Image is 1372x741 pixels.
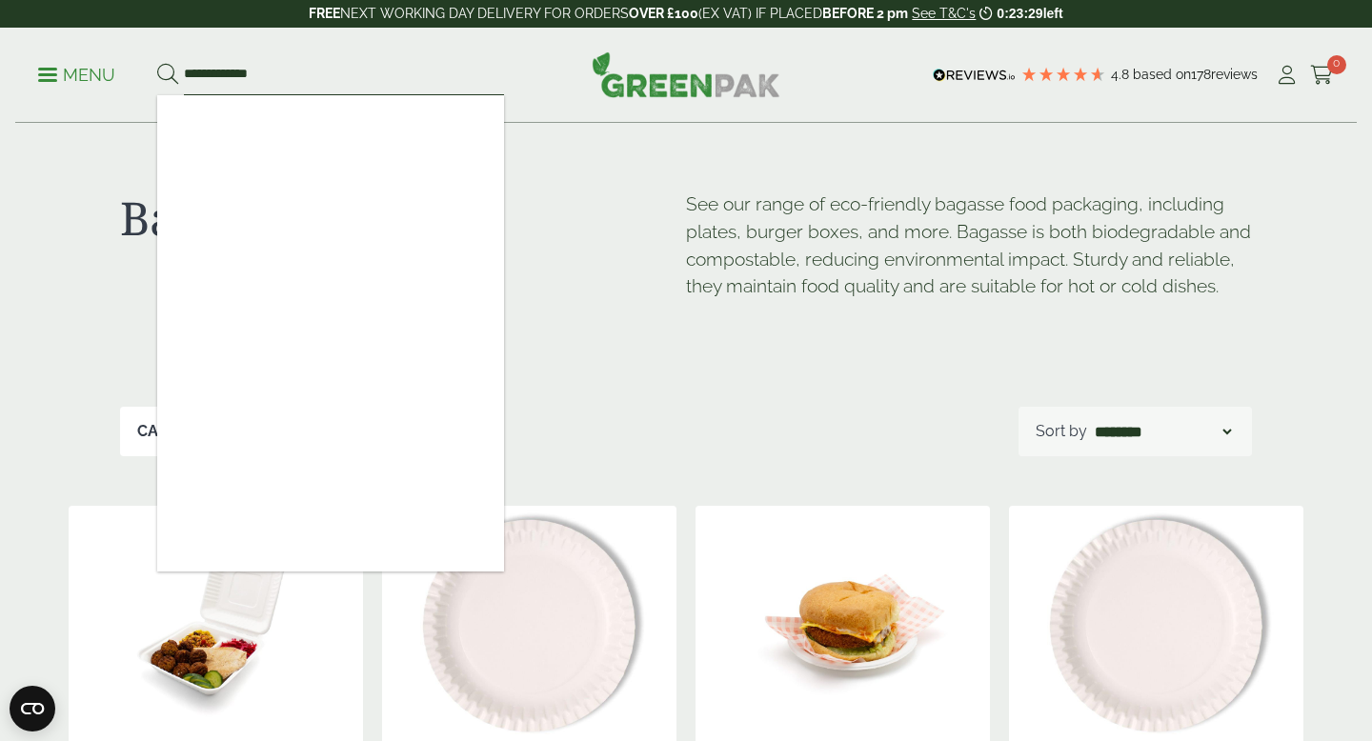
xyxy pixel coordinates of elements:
span: 4.8 [1111,67,1133,82]
a: Menu [38,64,115,83]
p: Menu [38,64,115,87]
p: Categories [137,420,233,443]
span: 0 [1327,55,1346,74]
p: See our range of eco-friendly bagasse food packaging, including plates, burger boxes, and more. B... [686,190,1252,300]
strong: OVER £100 [629,6,698,21]
span: 178 [1191,67,1211,82]
div: 4.78 Stars [1020,66,1106,83]
button: Open CMP widget [10,686,55,731]
a: See T&C's [912,6,976,21]
strong: FREE [309,6,340,21]
i: My Account [1275,66,1299,85]
i: Cart [1310,66,1334,85]
p: Sort by [1036,420,1087,443]
img: GreenPak Supplies [592,51,780,97]
span: Based on [1133,67,1191,82]
select: Shop order [1091,420,1236,443]
span: reviews [1211,67,1258,82]
a: 0 [1310,61,1334,90]
span: 0:23:29 [997,6,1042,21]
h1: Bagasse [120,190,686,246]
img: REVIEWS.io [933,69,1016,82]
strong: BEFORE 2 pm [822,6,908,21]
span: left [1043,6,1063,21]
